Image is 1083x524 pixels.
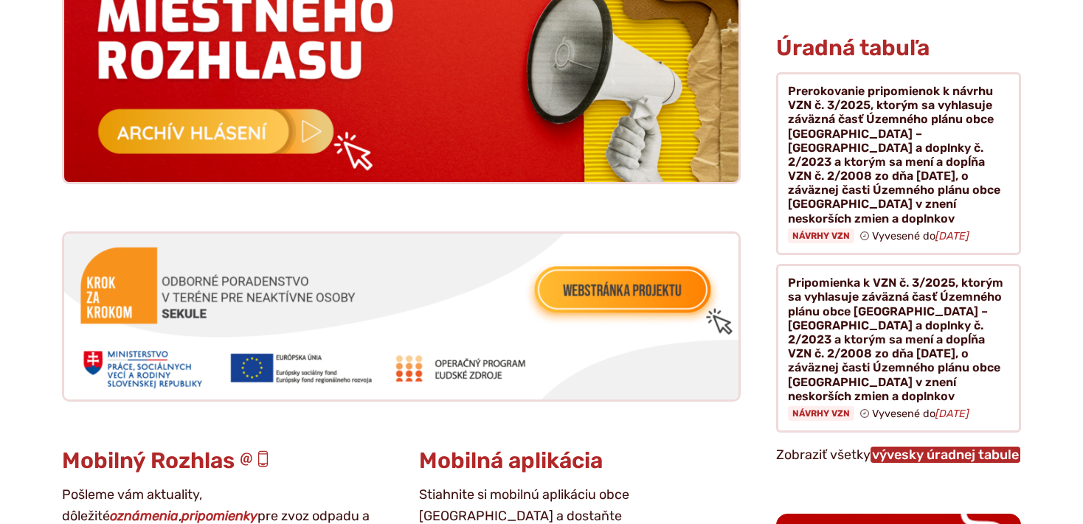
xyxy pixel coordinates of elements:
[110,508,179,524] strong: oznámenia
[419,449,741,473] h3: Mobilná aplikácia
[776,72,1021,255] a: Prerokovanie pripomienok k návrhu VZN č. 3/2025, ktorým sa vyhlasuje záväzná časť Územného plánu ...
[62,449,384,473] h3: Mobilný Rozhlas
[871,447,1020,463] a: Zobraziť celú úradnú tabuľu
[776,444,1021,467] p: Zobraziť všetky
[776,36,930,60] h3: Úradná tabuľa
[776,264,1021,433] a: Pripomienka k VZN č. 3/2025, ktorým sa vyhlasuje záväzná časť Územného plánu obce [GEOGRAPHIC_DAT...
[181,508,257,524] strong: pripomienky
